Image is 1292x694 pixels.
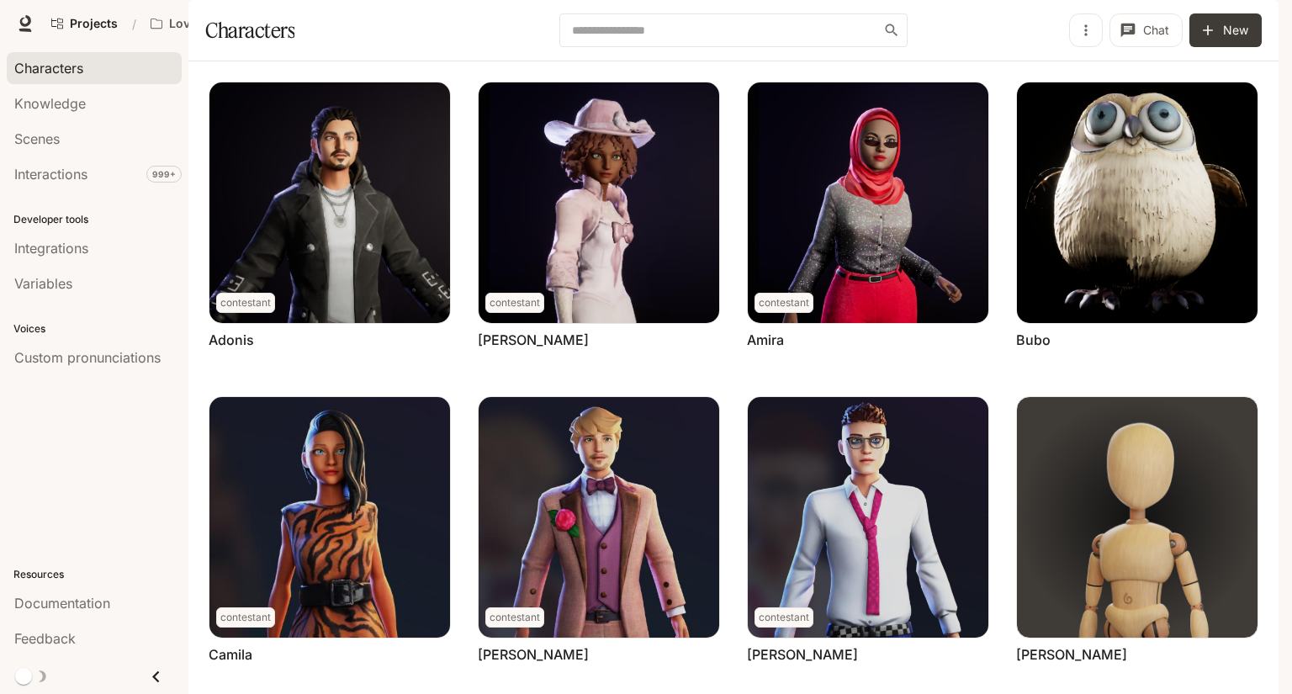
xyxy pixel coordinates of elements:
[1189,13,1262,47] button: New
[1109,13,1183,47] button: Chat
[478,331,589,349] a: [PERSON_NAME]
[1016,645,1127,664] a: [PERSON_NAME]
[209,645,252,664] a: Camila
[1017,82,1258,323] img: Bubo
[209,331,254,349] a: Adonis
[479,397,719,638] img: Chad
[1017,397,1258,638] img: Gregull
[44,7,125,40] a: Go to projects
[748,82,988,323] img: Amira
[125,15,143,33] div: /
[478,645,589,664] a: [PERSON_NAME]
[747,645,858,664] a: [PERSON_NAME]
[70,17,118,31] span: Projects
[479,82,719,323] img: Amanda
[205,13,294,47] h1: Characters
[143,7,279,40] button: All workspaces
[209,397,450,638] img: Camila
[169,17,253,31] p: Love Bird Cam
[747,331,784,349] a: Amira
[209,82,450,323] img: Adonis
[1016,331,1051,349] a: Bubo
[748,397,988,638] img: Ethan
